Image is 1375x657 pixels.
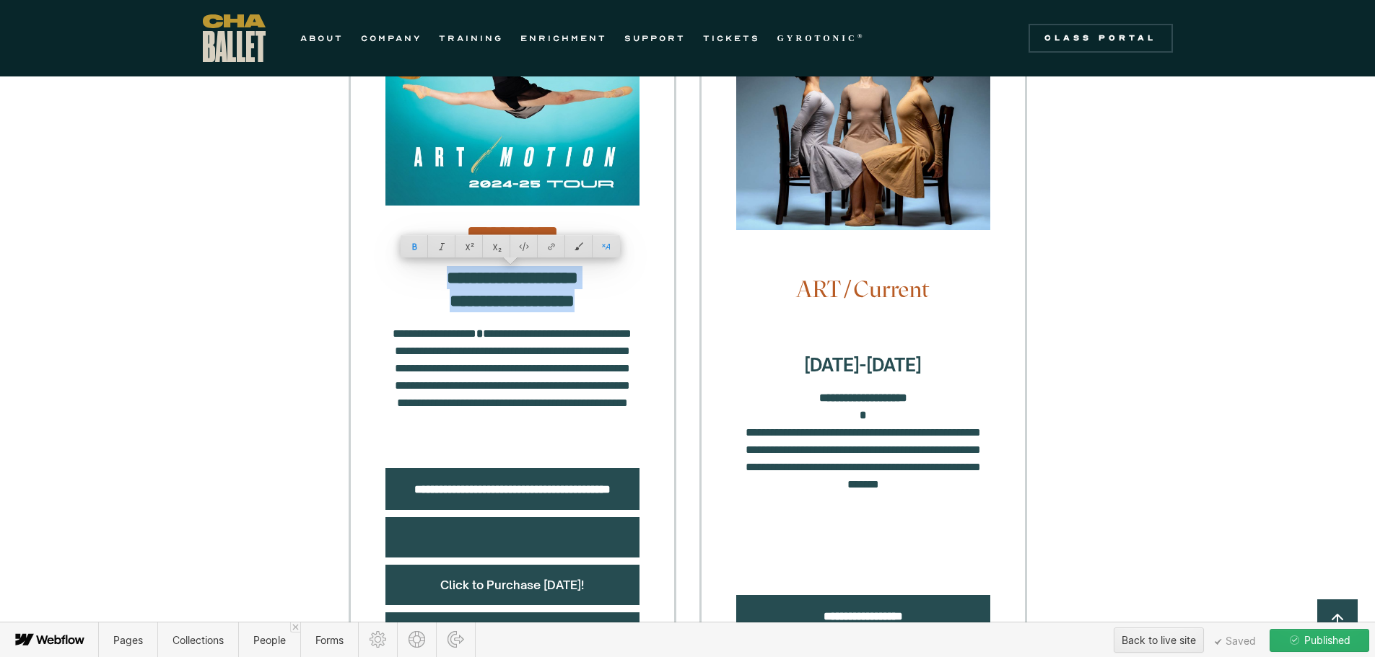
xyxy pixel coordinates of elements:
a: GYROTONIC® [777,30,865,47]
a: Class Portal [1029,24,1173,53]
a: home [203,14,266,62]
a: Click to Purchase [DATE]! [440,578,584,592]
a: COMPANY [361,30,422,47]
sup: ® [857,32,865,40]
span: Pages [113,634,143,646]
a: SUPPORT [624,30,686,47]
a: TRAINING [439,30,503,47]
span: Saved [1215,638,1256,645]
strong: [DATE]-[DATE] [804,354,922,376]
button: Back to live site [1114,627,1204,653]
h4: ART/Current [736,275,990,303]
a: ABOUT [300,30,344,47]
a: TICKETS [703,30,760,47]
span: Forms [315,634,344,646]
span: People [253,634,286,646]
span: Published [1301,630,1350,651]
strong: GYROTONIC [777,33,857,43]
a: Close 'People' tab [290,622,300,632]
span: Collections [173,634,224,646]
div: Back to live site [1122,630,1196,651]
a: ENRICHMENT [520,30,607,47]
div: Class Portal [1037,32,1164,44]
button: Published [1270,629,1369,652]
